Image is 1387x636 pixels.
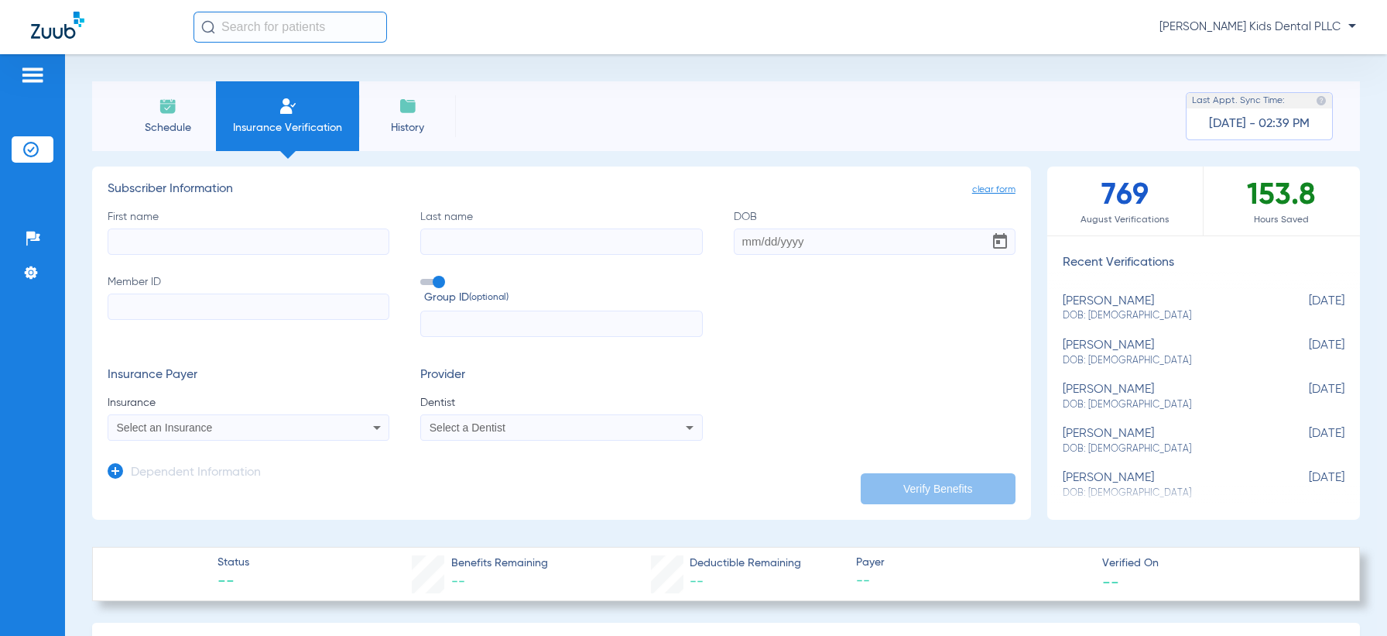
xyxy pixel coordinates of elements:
[1192,93,1285,108] span: Last Appt. Sync Time:
[193,12,387,43] input: Search for patients
[856,555,1089,571] span: Payer
[985,226,1015,257] button: Open calendar
[108,368,389,383] h3: Insurance Payer
[1063,442,1267,456] span: DOB: [DEMOGRAPHIC_DATA]
[1310,562,1387,636] iframe: Chat Widget
[1316,95,1327,106] img: last sync help info
[217,555,249,571] span: Status
[1063,339,1267,367] div: [PERSON_NAME]
[399,97,417,115] img: History
[131,120,204,136] span: Schedule
[1102,573,1119,590] span: --
[108,395,389,411] span: Insurance
[734,229,1015,255] input: DOBOpen calendar
[690,555,801,572] span: Deductible Remaining
[1267,339,1344,367] span: [DATE]
[1204,167,1360,235] div: 153.8
[1209,116,1310,132] span: [DATE] - 02:39 PM
[1047,212,1203,228] span: August Verifications
[201,20,215,34] img: Search Icon
[451,575,465,589] span: --
[424,290,702,306] span: Group ID
[734,209,1015,255] label: DOB
[1063,383,1267,411] div: [PERSON_NAME]
[856,572,1089,591] span: --
[31,12,84,39] img: Zuub Logo
[1047,167,1204,235] div: 769
[1063,427,1267,456] div: [PERSON_NAME]
[1204,212,1360,228] span: Hours Saved
[1063,294,1267,323] div: [PERSON_NAME]
[690,575,704,589] span: --
[1063,354,1267,368] span: DOB: [DEMOGRAPHIC_DATA]
[279,97,297,115] img: Manual Insurance Verification
[420,368,702,383] h3: Provider
[108,229,389,255] input: First name
[108,182,1015,198] h3: Subscriber Information
[1063,309,1267,323] span: DOB: [DEMOGRAPHIC_DATA]
[972,182,1015,198] span: clear form
[20,66,45,84] img: hamburger-icon
[159,97,177,115] img: Schedule
[108,274,389,338] label: Member ID
[420,229,702,255] input: Last name
[1267,427,1344,456] span: [DATE]
[117,421,213,434] span: Select an Insurance
[228,120,348,136] span: Insurance Verification
[1063,471,1267,500] div: [PERSON_NAME]
[451,555,548,572] span: Benefits Remaining
[131,466,261,481] h3: Dependent Information
[108,209,389,255] label: First name
[1159,19,1356,35] span: [PERSON_NAME] Kids Dental PLLC
[420,395,702,411] span: Dentist
[430,421,505,434] span: Select a Dentist
[1063,398,1267,412] span: DOB: [DEMOGRAPHIC_DATA]
[1267,383,1344,411] span: [DATE]
[1267,471,1344,500] span: [DATE]
[420,209,702,255] label: Last name
[217,572,249,593] span: --
[1267,294,1344,323] span: [DATE]
[861,473,1015,504] button: Verify Benefits
[108,294,389,320] input: Member ID
[1047,256,1360,271] h3: Recent Verifications
[1102,555,1335,572] span: Verified On
[371,120,444,136] span: History
[469,290,509,306] small: (optional)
